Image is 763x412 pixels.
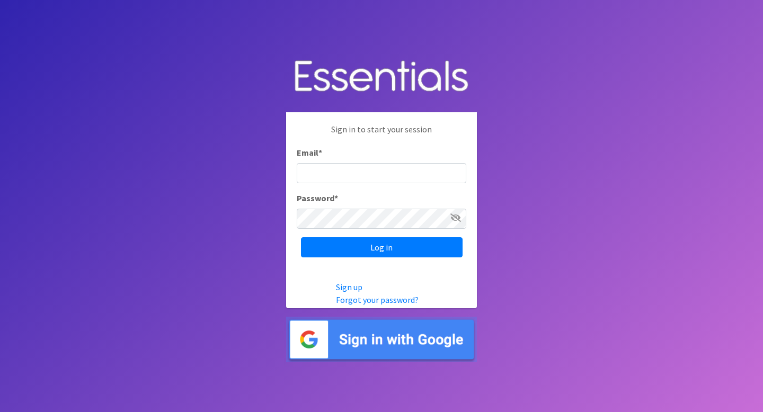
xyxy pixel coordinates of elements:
[334,193,338,203] abbr: required
[336,294,419,305] a: Forgot your password?
[286,50,477,104] img: Human Essentials
[297,123,466,146] p: Sign in to start your session
[286,317,477,363] img: Sign in with Google
[336,282,362,292] a: Sign up
[297,146,322,159] label: Email
[301,237,463,257] input: Log in
[318,147,322,158] abbr: required
[297,192,338,204] label: Password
